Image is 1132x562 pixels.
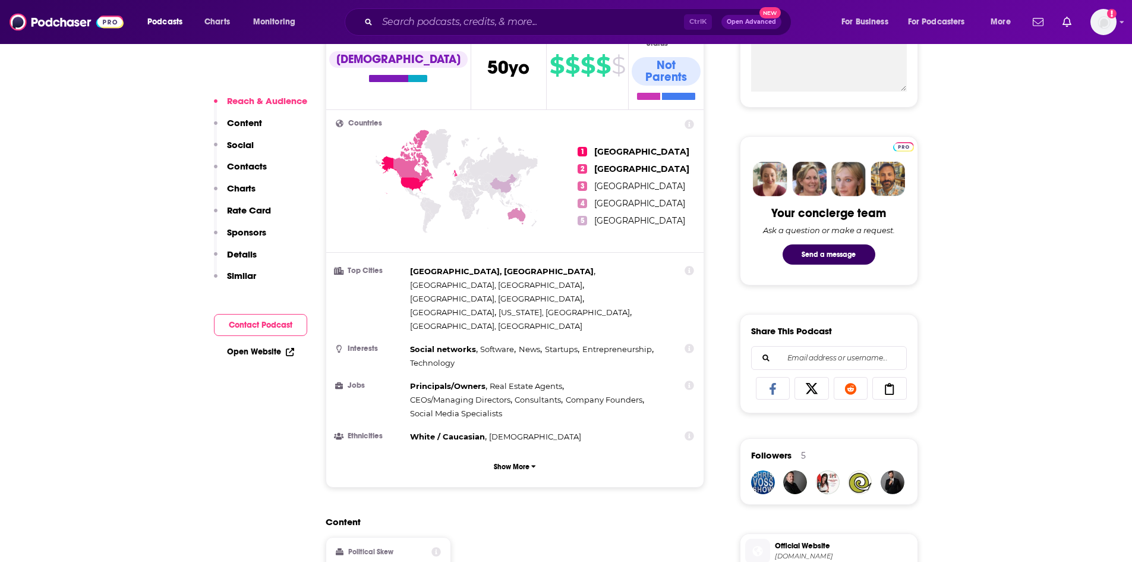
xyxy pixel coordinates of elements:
[1090,9,1117,35] button: Show profile menu
[582,343,654,356] span: ,
[410,265,595,278] span: ,
[348,120,382,127] span: Countries
[751,470,775,494] img: chrisvoss
[991,14,1011,30] span: More
[410,294,582,303] span: [GEOGRAPHIC_DATA], [GEOGRAPHIC_DATA]
[594,215,685,226] span: [GEOGRAPHIC_DATA]
[816,470,840,494] img: hankiepankie
[410,344,476,354] span: Social networks
[253,14,295,30] span: Monitoring
[582,344,652,354] span: Entrepreneurship
[519,344,540,354] span: News
[377,12,684,32] input: Search podcasts, credits, & more...
[519,343,542,356] span: ,
[848,470,872,494] img: leahdesign
[545,343,579,356] span: ,
[759,7,781,18] span: New
[227,249,257,260] p: Details
[831,162,866,196] img: Jules Profile
[794,377,829,400] a: Share on X/Twitter
[336,432,405,440] h3: Ethnicities
[410,266,594,276] span: [GEOGRAPHIC_DATA], [GEOGRAPHIC_DATA]
[1107,9,1117,18] svg: Add a profile image
[647,32,683,48] span: Parental Status
[214,249,257,271] button: Details
[761,347,897,369] input: Email address or username...
[214,139,254,161] button: Social
[410,292,584,306] span: ,
[139,12,198,32] button: open menu
[611,56,625,75] span: $
[10,11,124,33] a: Podchaser - Follow, Share and Rate Podcasts
[721,15,781,29] button: Open AdvancedNew
[515,395,561,404] span: Consultants
[480,344,514,354] span: Software
[494,463,529,471] p: Show More
[783,244,875,265] button: Send a message
[833,12,903,32] button: open menu
[756,377,790,400] a: Share on Facebook
[596,56,610,75] span: $
[893,140,914,152] a: Pro website
[578,147,587,156] span: 1
[227,161,267,172] p: Contacts
[594,181,685,191] span: [GEOGRAPHIC_DATA]
[356,8,803,36] div: Search podcasts, credits, & more...
[792,162,827,196] img: Barbara Profile
[410,409,502,418] span: Social Media Specialists
[594,198,685,209] span: [GEOGRAPHIC_DATA]
[336,345,405,353] h3: Interests
[227,205,271,216] p: Rate Card
[872,377,907,400] a: Copy Link
[490,381,562,391] span: Real Estate Agents
[214,117,262,139] button: Content
[751,346,907,370] div: Search followers
[336,382,405,390] h3: Jobs
[566,395,642,404] span: Company Founders
[329,51,468,68] div: [DEMOGRAPHIC_DATA]
[753,162,787,196] img: Sydney Profile
[410,280,582,290] span: [GEOGRAPHIC_DATA], [GEOGRAPHIC_DATA]
[490,379,564,393] span: ,
[727,19,776,25] span: Open Advanced
[763,225,895,235] div: Ask a question or make a request.
[336,267,405,275] h3: Top Cities
[410,381,485,391] span: Principals/Owners
[336,456,695,478] button: Show More
[410,306,496,319] span: ,
[1090,9,1117,35] img: User Profile
[581,56,595,75] span: $
[751,450,792,461] span: Followers
[578,216,587,225] span: 5
[214,227,266,249] button: Sponsors
[227,270,256,281] p: Similar
[566,393,644,407] span: ,
[881,470,904,494] img: JohirMia
[410,395,510,404] span: CEOs/Managing Directors
[771,206,886,221] div: Your concierge team
[801,450,806,461] div: 5
[893,142,914,152] img: Podchaser Pro
[751,325,832,337] h3: Share This Podcast
[783,470,807,494] img: PodknowsPodcasting
[410,430,487,444] span: ,
[550,56,564,75] span: $
[204,14,230,30] span: Charts
[775,541,913,551] span: Official Website
[214,95,307,117] button: Reach & Audience
[227,139,254,150] p: Social
[410,343,478,356] span: ,
[227,347,294,357] a: Open Website
[578,164,587,174] span: 2
[147,14,182,30] span: Podcasts
[227,117,262,128] p: Content
[489,432,581,441] span: [DEMOGRAPHIC_DATA]
[410,307,494,317] span: [GEOGRAPHIC_DATA]
[578,181,587,191] span: 3
[197,12,237,32] a: Charts
[908,14,965,30] span: For Podcasters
